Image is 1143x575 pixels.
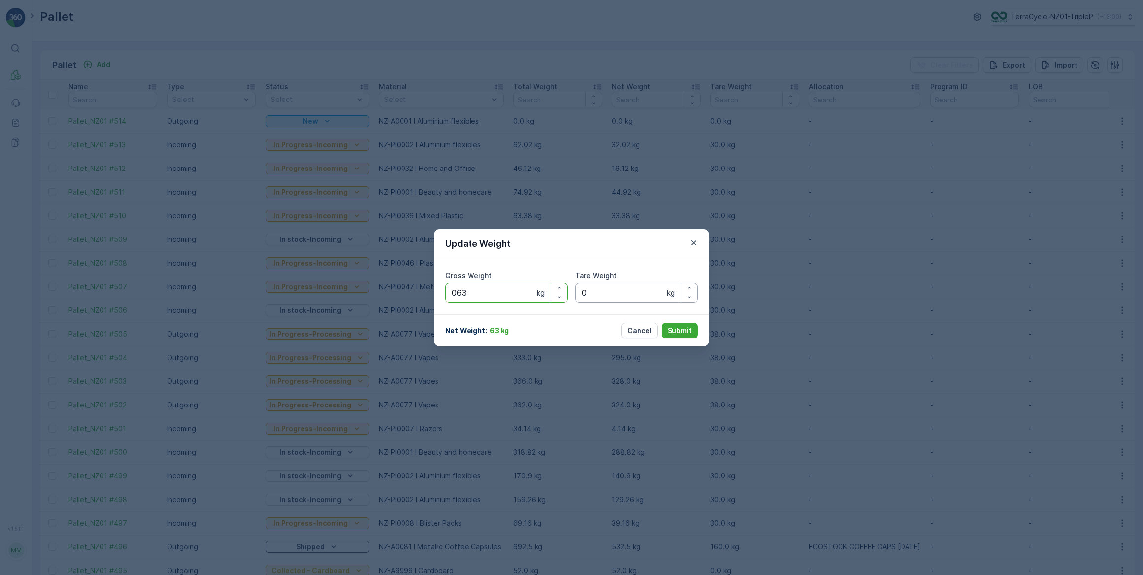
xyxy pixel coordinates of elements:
span: NZ-A0001 I Aluminium flexibles [42,243,150,251]
p: Submit [668,326,692,336]
span: Material : [8,243,42,251]
span: Name : [8,162,33,170]
label: Tare Weight [575,271,617,280]
span: Total Weight : [8,178,58,186]
span: Asset Type : [8,227,52,235]
p: Net Weight : [445,326,487,336]
span: - [58,178,61,186]
span: - [52,194,55,203]
label: Gross Weight [445,271,492,280]
p: Cancel [627,326,652,336]
span: Bale [52,227,67,235]
p: kg [667,287,675,299]
button: Cancel [621,323,658,338]
button: Submit [662,323,698,338]
span: Pallet_NZ01 #514 [33,162,90,170]
span: - [55,210,59,219]
p: kg [537,287,545,299]
span: Tare Weight : [8,210,55,219]
p: 63 kg [490,326,509,336]
p: Update Weight [445,237,511,251]
p: Pallet_NZ01 #514 [538,8,604,20]
span: Net Weight : [8,194,52,203]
